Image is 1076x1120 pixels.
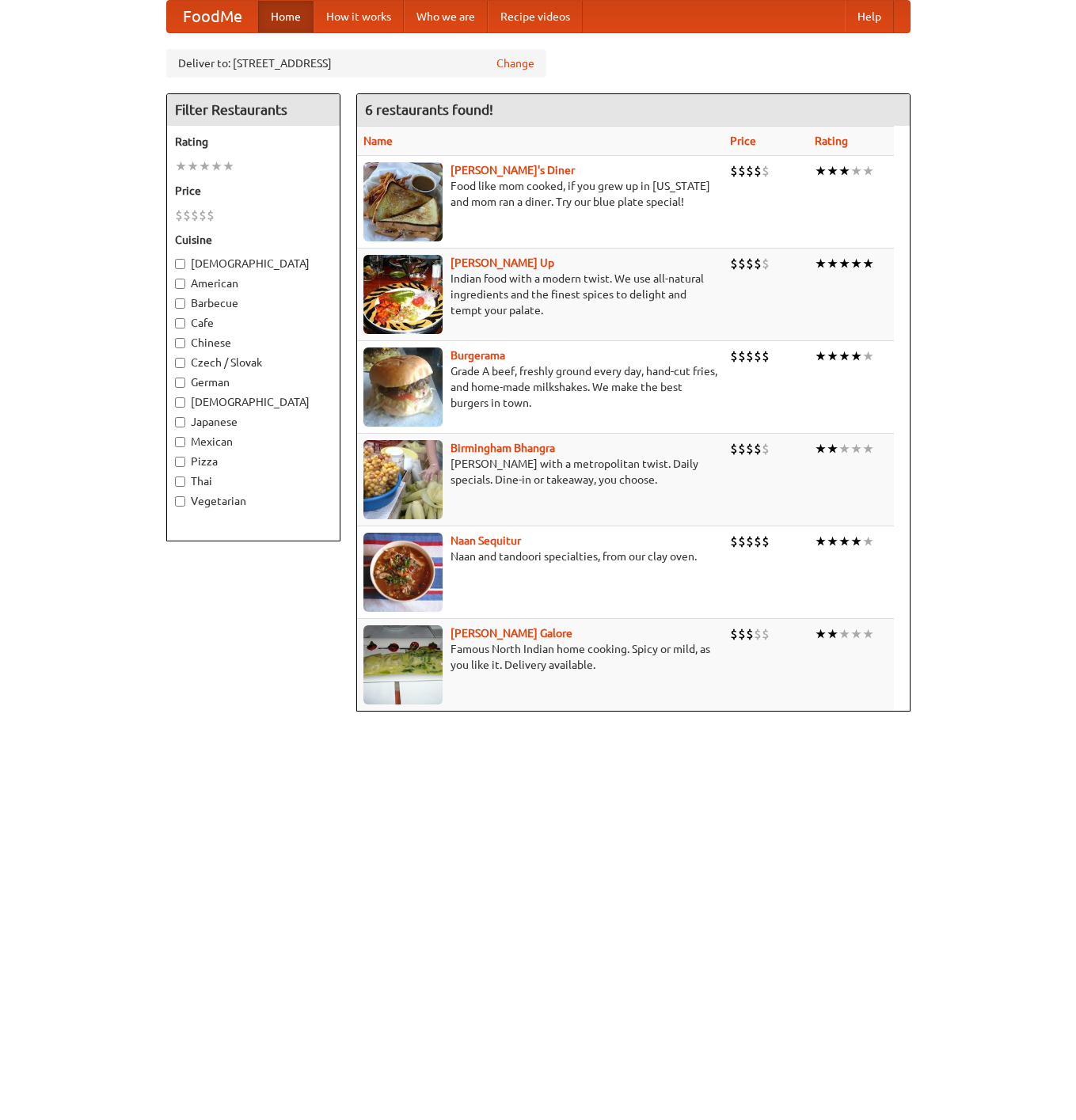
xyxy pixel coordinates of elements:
[175,232,332,248] h5: Cuisine
[451,256,554,269] a: [PERSON_NAME] Up
[451,627,572,640] b: [PERSON_NAME] Galore
[175,315,332,331] label: Cafe
[175,134,332,150] h5: Rating
[175,358,185,368] input: Czech / Slovak
[738,347,746,365] li: $
[862,533,874,550] li: ★
[762,255,770,272] li: $
[827,255,838,272] li: ★
[451,534,521,547] a: Naan Sequitur
[175,318,185,328] input: Cafe
[746,440,754,457] li: $
[815,347,827,365] li: ★
[175,454,332,469] label: Pizza
[850,440,862,457] li: ★
[746,162,754,180] li: $
[827,533,838,550] li: ★
[191,207,199,224] li: $
[850,162,862,180] li: ★
[845,1,894,32] a: Help
[211,158,222,175] li: ★
[363,456,717,488] p: [PERSON_NAME] with a metropolitan twist. Daily specials. Dine-in or takeaway, you choose.
[199,158,211,175] li: ★
[363,625,443,704] img: currygalore.jpg
[827,162,838,180] li: ★
[738,440,746,457] li: $
[175,457,185,467] input: Pizza
[222,158,234,175] li: ★
[167,94,340,126] h4: Filter Restaurants
[730,135,756,147] a: Price
[827,440,838,457] li: ★
[187,158,199,175] li: ★
[738,533,746,550] li: $
[738,162,746,180] li: $
[175,374,332,390] label: German
[175,335,332,351] label: Chinese
[815,533,827,550] li: ★
[365,102,493,117] ng-pluralize: 6 restaurants found!
[175,397,185,408] input: [DEMOGRAPHIC_DATA]
[175,183,332,199] h5: Price
[175,378,185,388] input: German
[314,1,404,32] a: How it works
[175,496,185,507] input: Vegetarian
[754,347,762,365] li: $
[175,355,332,370] label: Czech / Slovak
[175,473,332,489] label: Thai
[175,259,185,269] input: [DEMOGRAPHIC_DATA]
[175,207,183,224] li: $
[850,533,862,550] li: ★
[746,347,754,365] li: $
[175,476,185,487] input: Thai
[762,625,770,643] li: $
[166,49,546,78] div: Deliver to: [STREET_ADDRESS]
[363,363,717,411] p: Grade A beef, freshly ground every day, hand-cut fries, and home-made milkshakes. We make the bes...
[363,271,717,318] p: Indian food with a modern twist. We use all-natural ingredients and the finest spices to delight ...
[730,255,738,272] li: $
[862,162,874,180] li: ★
[754,440,762,457] li: $
[363,533,443,612] img: naansequitur.jpg
[838,533,850,550] li: ★
[746,533,754,550] li: $
[175,434,332,450] label: Mexican
[363,135,393,147] a: Name
[167,1,258,32] a: FoodMe
[175,275,332,291] label: American
[363,347,443,427] img: burgerama.jpg
[762,533,770,550] li: $
[850,255,862,272] li: ★
[175,437,185,447] input: Mexican
[363,549,717,564] p: Naan and tandoori specialties, from our clay oven.
[451,442,555,454] a: Birmingham Bhangra
[730,162,738,180] li: $
[838,347,850,365] li: ★
[815,255,827,272] li: ★
[746,625,754,643] li: $
[363,255,443,334] img: curryup.jpg
[862,347,874,365] li: ★
[451,164,575,177] a: [PERSON_NAME]'s Diner
[746,255,754,272] li: $
[496,55,534,71] a: Change
[199,207,207,224] li: $
[207,207,215,224] li: $
[363,178,717,210] p: Food like mom cooked, if you grew up in [US_STATE] and mom ran a diner. Try our blue plate special!
[404,1,488,32] a: Who we are
[862,255,874,272] li: ★
[175,279,185,289] input: American
[363,162,443,241] img: sallys.jpg
[451,349,505,362] a: Burgerama
[862,625,874,643] li: ★
[258,1,314,32] a: Home
[175,417,185,427] input: Japanese
[363,440,443,519] img: bhangra.jpg
[754,533,762,550] li: $
[363,641,717,673] p: Famous North Indian home cooking. Spicy or mild, as you like it. Delivery available.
